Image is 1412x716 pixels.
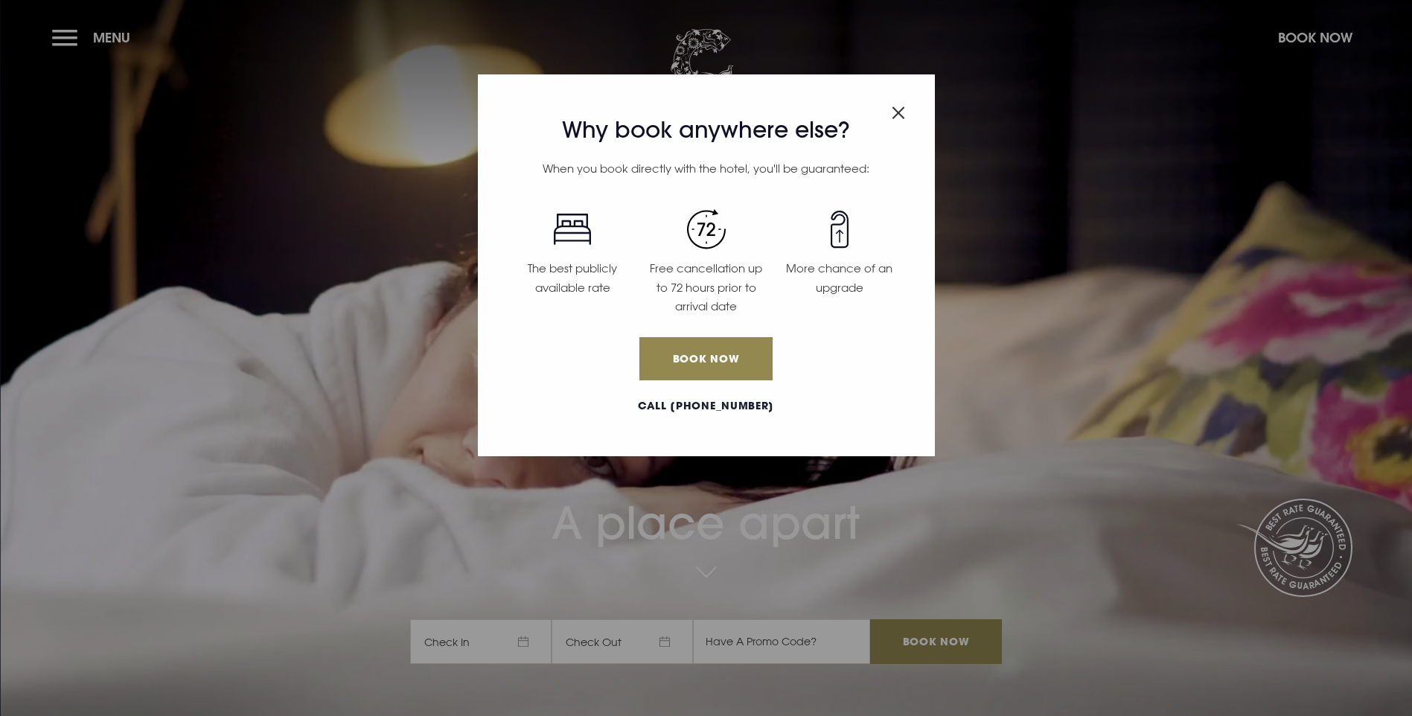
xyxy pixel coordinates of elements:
[648,259,764,316] p: Free cancellation up to 72 hours prior to arrival date
[782,259,897,297] p: More chance of an upgrade
[639,337,772,380] a: Book Now
[514,259,630,297] p: The best publicly available rate
[505,159,906,179] p: When you book directly with the hotel, you'll be guaranteed:
[505,398,906,414] a: Call [PHONE_NUMBER]
[892,98,905,122] button: Close modal
[505,117,906,144] h3: Why book anywhere else?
